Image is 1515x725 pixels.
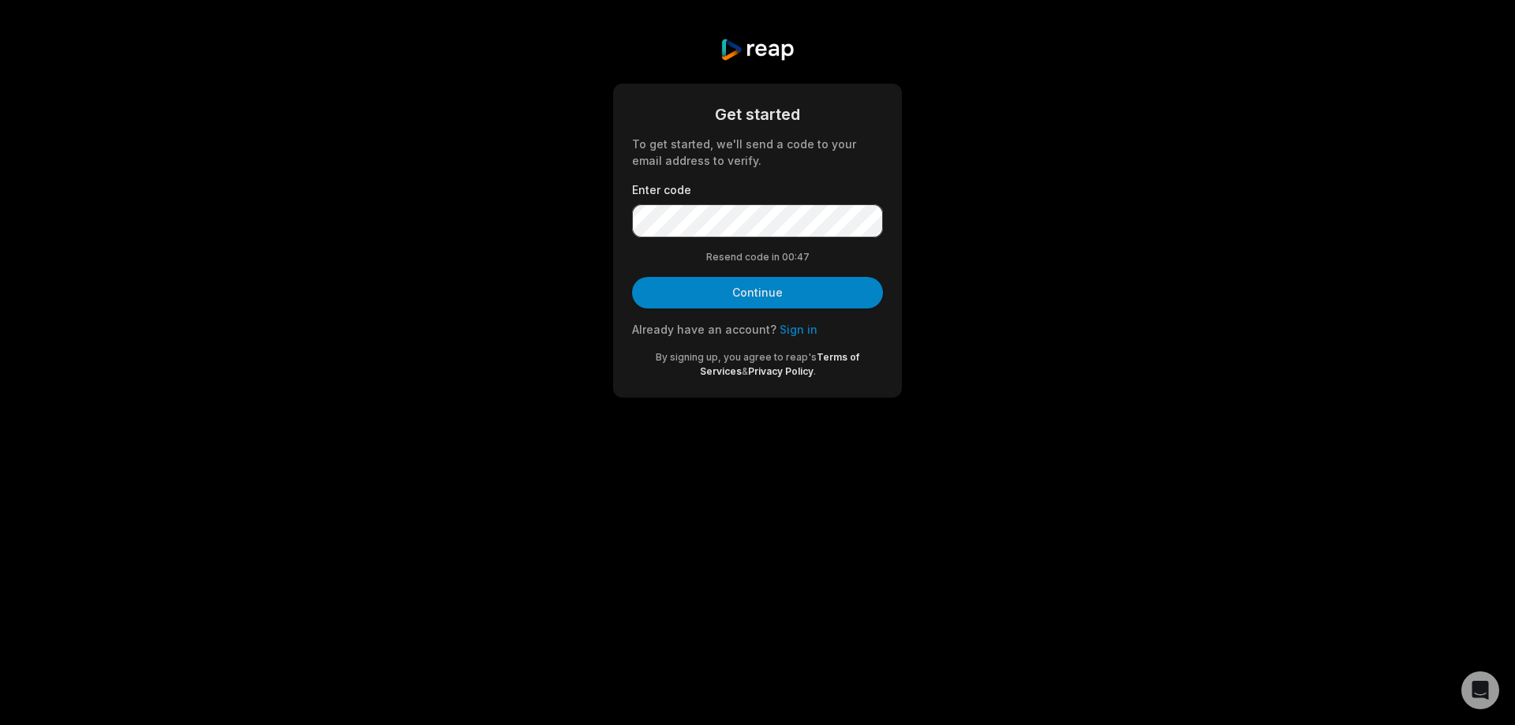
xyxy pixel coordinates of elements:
[632,277,883,308] button: Continue
[632,250,883,264] div: Resend code in 00:
[656,351,817,363] span: By signing up, you agree to reap's
[632,323,776,336] span: Already have an account?
[632,103,883,126] div: Get started
[748,365,814,377] a: Privacy Policy
[742,365,748,377] span: &
[814,365,816,377] span: .
[632,136,883,169] div: To get started, we'll send a code to your email address to verify.
[797,250,810,264] span: 47
[1461,671,1499,709] div: Open Intercom Messenger
[700,351,860,377] a: Terms of Services
[720,38,795,62] img: reap
[632,181,883,198] label: Enter code
[780,323,817,336] a: Sign in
